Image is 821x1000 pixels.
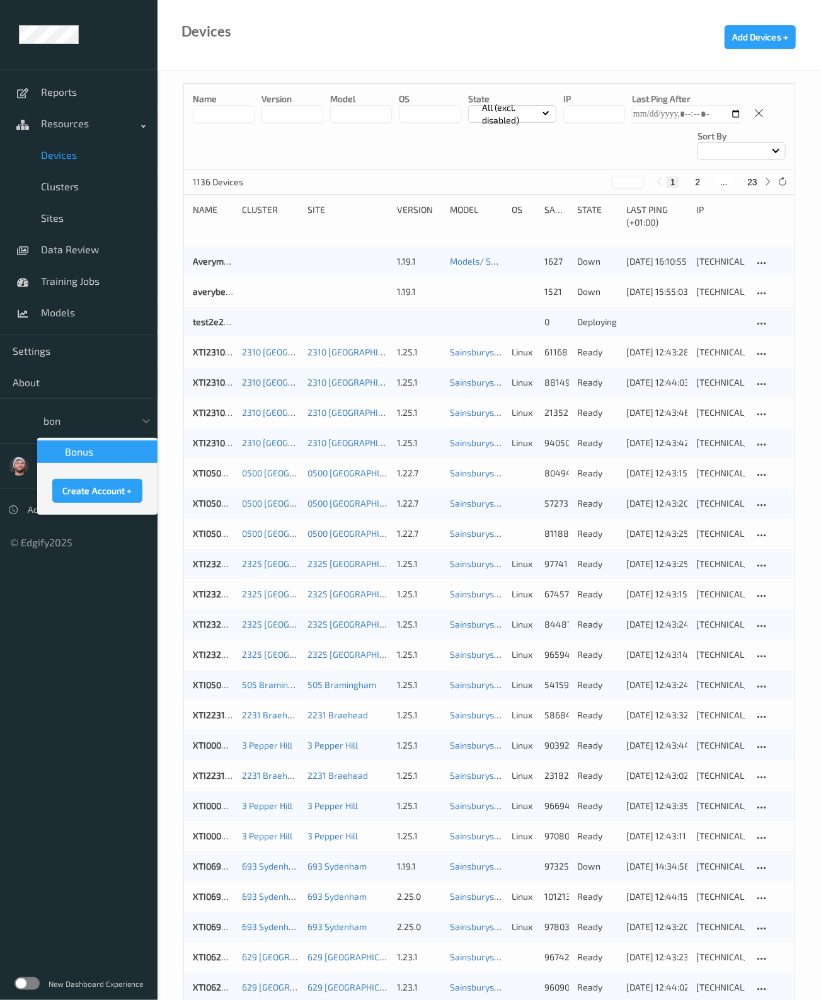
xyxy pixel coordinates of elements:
div: [TECHNICAL_ID] [696,981,745,994]
div: 1.23.1 [397,951,442,963]
div: [DATE] 12:43:35 [627,800,687,812]
button: 1 [667,176,679,188]
a: XTI000333 [193,740,236,750]
p: linux [512,376,536,389]
div: 23182 [544,769,568,782]
a: Sainsburys v2.9 [DATE] 10:55 Auto Save [450,468,606,478]
a: Averymaster1 [193,256,249,267]
a: 0500 [GEOGRAPHIC_DATA] [242,498,347,509]
div: [TECHNICAL_ID] [696,618,745,631]
a: Sainsburys v2.9 [DATE] 10:55 Auto Save [450,558,606,569]
div: 1.19.1 [397,860,442,873]
p: Name [193,93,255,105]
div: [DATE] 14:34:56 [627,860,687,873]
div: [DATE] 12:43:24 [627,679,687,691]
div: 1.25.1 [397,739,442,752]
div: 1.25.1 [397,588,442,601]
p: ready [578,648,618,661]
div: [TECHNICAL_ID] [696,739,745,752]
div: Samples [544,204,568,229]
p: ready [578,981,618,994]
div: 90392 [544,739,568,752]
a: XTI050532 [193,679,236,690]
p: version [261,93,323,105]
p: 1136 Devices [193,176,287,188]
a: Sainsburys v2.9 [DATE] 10:55 Auto Save [450,800,606,811]
p: linux [512,709,536,721]
div: [TECHNICAL_ID] [696,255,745,268]
div: [TECHNICAL_ID] [696,558,745,570]
p: linux [512,800,536,812]
a: 2325 [GEOGRAPHIC_DATA] [307,649,412,660]
a: 505 Bramingham [242,679,311,690]
a: XTI231032 [193,347,235,357]
p: IP [563,93,625,105]
a: 0500 [GEOGRAPHIC_DATA] [307,498,412,509]
a: XTI062933 [193,982,236,992]
div: Name [193,204,233,229]
a: 2310 [GEOGRAPHIC_DATA] [242,377,345,388]
div: 67457 [544,588,568,601]
p: ready [578,800,618,812]
div: 1.25.1 [397,618,442,631]
div: 97803 [544,921,568,933]
div: version [397,204,442,229]
div: [DATE] 15:55:03 [627,285,687,298]
a: Sainsburys v2.9 [DATE] 10:55 Auto Save [450,437,606,448]
div: 96694 [544,800,568,812]
div: 1.25.1 [397,406,442,419]
a: 2325 [GEOGRAPHIC_DATA] [242,589,347,599]
div: 96594 [544,648,568,661]
button: 2 [691,176,704,188]
p: down [578,255,618,268]
div: [TECHNICAL_ID] [696,679,745,691]
p: model [330,93,392,105]
div: 96742 [544,951,568,963]
div: [TECHNICAL_ID] [696,769,745,782]
div: 1.22.7 [397,497,442,510]
div: 1.25.1 [397,769,442,782]
a: Sainsburys v2.9 [DATE] 10:55 Auto Save [450,377,606,388]
div: 1.25.1 [397,558,442,570]
div: [DATE] 12:43:42 [627,437,687,449]
div: [TECHNICAL_ID] [696,588,745,601]
div: [TECHNICAL_ID] [696,437,745,449]
div: 1.23.1 [397,981,442,994]
div: [DATE] 12:43:14 [627,648,687,661]
p: Sort by [698,130,786,142]
div: Last Ping (+01:00) [627,204,687,229]
p: ready [578,558,618,570]
a: XTI232533 [193,589,236,599]
a: XTI069336 [193,891,236,902]
div: 58684 [544,709,568,721]
p: ready [578,769,618,782]
p: ready [578,890,618,903]
a: 2310 [GEOGRAPHIC_DATA] [307,377,411,388]
a: 693 Sydenham [307,891,367,902]
a: XTI231034 [193,407,236,418]
div: [DATE] 16:10:55 [627,255,687,268]
p: ready [578,437,618,449]
p: linux [512,558,536,570]
div: [TECHNICAL_ID] [696,376,745,389]
a: XTI050035 [193,468,236,478]
div: [TECHNICAL_ID] [696,830,745,842]
div: 96090 [544,981,568,994]
a: 2231 Braehead [307,770,368,781]
div: [TECHNICAL_ID] [696,921,745,933]
p: linux [512,769,536,782]
p: ready [578,921,618,933]
div: 1627 [544,255,568,268]
div: ip [696,204,745,229]
div: [TECHNICAL_ID] [696,527,745,540]
p: linux [512,739,536,752]
div: 1.22.7 [397,527,442,540]
div: [TECHNICAL_ID] [696,709,745,721]
div: [TECHNICAL_ID] [696,648,745,661]
p: linux [512,346,536,359]
p: linux [512,588,536,601]
a: 0500 [GEOGRAPHIC_DATA] [307,468,412,478]
a: Sainsburys v2.9 [DATE] 10:55 Auto Save [450,528,606,539]
a: 3 Pepper Hill [307,830,358,841]
div: [DATE] 12:44:02 [627,981,687,994]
